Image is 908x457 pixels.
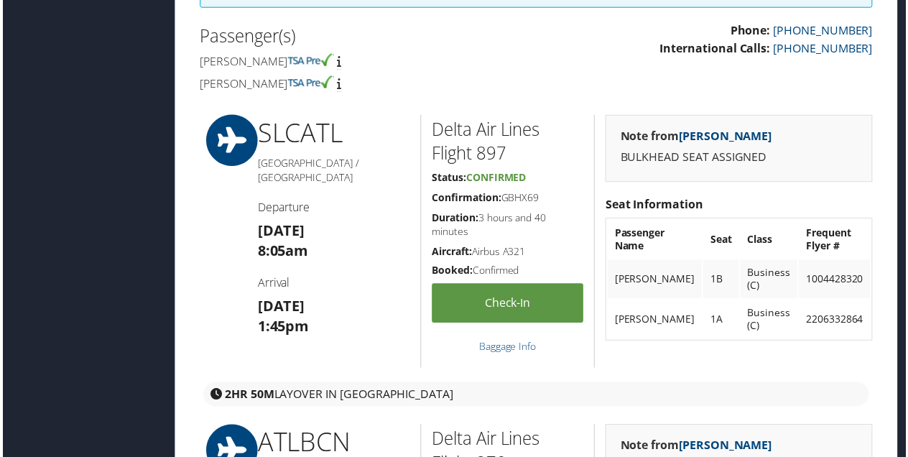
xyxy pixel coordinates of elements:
[621,149,860,168] p: BULKHEAD SEAT ASSIGNED
[661,41,772,57] strong: International Calls:
[256,116,409,152] h1: SLC ATL
[256,318,308,338] strong: 1:45pm
[621,440,774,456] strong: Note from
[608,262,703,300] td: [PERSON_NAME]
[479,341,537,355] a: Baggage Info
[705,302,741,341] td: 1A
[432,192,501,206] strong: Confirmation:
[775,23,875,39] a: [PHONE_NUMBER]
[680,129,774,144] a: [PERSON_NAME]
[287,76,333,89] img: tsa-precheck.png
[732,23,772,39] strong: Phone:
[705,221,741,260] th: Seat
[256,157,409,185] h5: [GEOGRAPHIC_DATA] / [GEOGRAPHIC_DATA]
[198,24,526,49] h2: Passenger(s)
[432,172,466,185] strong: Status:
[198,54,526,70] h4: [PERSON_NAME]
[198,76,526,92] h4: [PERSON_NAME]
[432,285,584,325] a: Check-in
[705,262,741,300] td: 1B
[621,129,774,144] strong: Note from
[287,54,333,67] img: tsa-precheck.png
[801,221,873,260] th: Frequent Flyer #
[680,440,774,456] a: [PERSON_NAME]
[775,41,875,57] a: [PHONE_NUMBER]
[432,265,473,279] strong: Booked:
[432,192,584,206] h5: GBHX69
[742,302,800,341] td: Business (C)
[202,384,871,409] div: layover in [GEOGRAPHIC_DATA]
[608,221,703,260] th: Passenger Name
[742,262,800,300] td: Business (C)
[801,262,873,300] td: 1004428320
[432,212,584,240] h5: 3 hours and 40 minutes
[432,118,584,166] h2: Delta Air Lines Flight 897
[256,200,409,216] h4: Departure
[432,265,584,280] h5: Confirmed
[432,246,472,259] strong: Aircraft:
[606,198,705,213] strong: Seat Information
[801,302,873,341] td: 2206332864
[608,302,703,341] td: [PERSON_NAME]
[223,389,273,405] strong: 2HR 50M
[256,277,409,292] h4: Arrival
[256,298,304,318] strong: [DATE]
[432,246,584,260] h5: Airbus A321
[256,242,307,262] strong: 8:05am
[256,222,304,241] strong: [DATE]
[466,172,527,185] span: Confirmed
[432,212,478,226] strong: Duration:
[742,221,800,260] th: Class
